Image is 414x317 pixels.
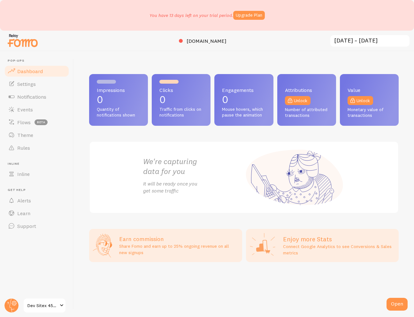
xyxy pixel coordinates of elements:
[97,94,140,105] p: 0
[8,162,70,166] span: Inline
[233,11,265,20] a: Upgrade Plan
[17,106,33,113] span: Events
[4,103,70,116] a: Events
[4,129,70,141] a: Theme
[285,107,328,118] span: Number of attributed transactions
[8,188,70,192] span: Get Help
[17,94,46,100] span: Notifications
[4,168,70,180] a: Inline
[17,68,43,74] span: Dashboard
[4,116,70,129] a: Flows beta
[4,78,70,90] a: Settings
[222,94,265,105] p: 0
[246,229,399,262] a: Enjoy more Stats Connect Google Analytics to see Conversions & Sales metrics
[283,243,395,256] p: Connect Google Analytics to see Conversions & Sales metrics
[159,87,203,93] span: Clicks
[17,81,36,87] span: Settings
[97,107,140,118] span: Quantity of notifications shown
[17,210,30,216] span: Learn
[348,96,373,105] a: Unlock
[222,87,265,93] span: Engagements
[348,87,391,93] span: Value
[4,220,70,232] a: Support
[4,90,70,103] a: Notifications
[143,180,244,195] p: It will be ready once you get some traffic
[285,87,328,93] span: Attributions
[348,107,391,118] span: Monetary value of transactions
[4,65,70,78] a: Dashboard
[4,141,70,154] a: Rules
[387,298,408,311] div: Open
[17,132,33,138] span: Theme
[8,59,70,63] span: Pop-ups
[159,107,203,118] span: Traffic from clicks on notifications
[17,145,30,151] span: Rules
[97,87,140,93] span: Impressions
[119,235,238,243] h3: Earn commission
[250,233,275,258] img: Google Analytics
[143,156,244,176] h2: We're capturing data for you
[283,235,395,243] h2: Enjoy more Stats
[17,197,31,204] span: Alerts
[34,119,48,125] span: beta
[149,12,233,19] p: You have 13 days left on your trial period.
[23,298,66,313] a: Dev Sitex 455355994
[119,243,238,256] p: Share Fomo and earn up to 25% ongoing revenue on all new signups
[222,107,265,118] span: Mouse hovers, which pause the animation
[27,302,58,309] span: Dev Sitex 455355994
[7,32,39,49] img: fomo-relay-logo-orange.svg
[159,94,203,105] p: 0
[17,119,31,125] span: Flows
[4,194,70,207] a: Alerts
[17,223,36,229] span: Support
[17,171,30,177] span: Inline
[285,96,310,105] a: Unlock
[4,207,70,220] a: Learn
